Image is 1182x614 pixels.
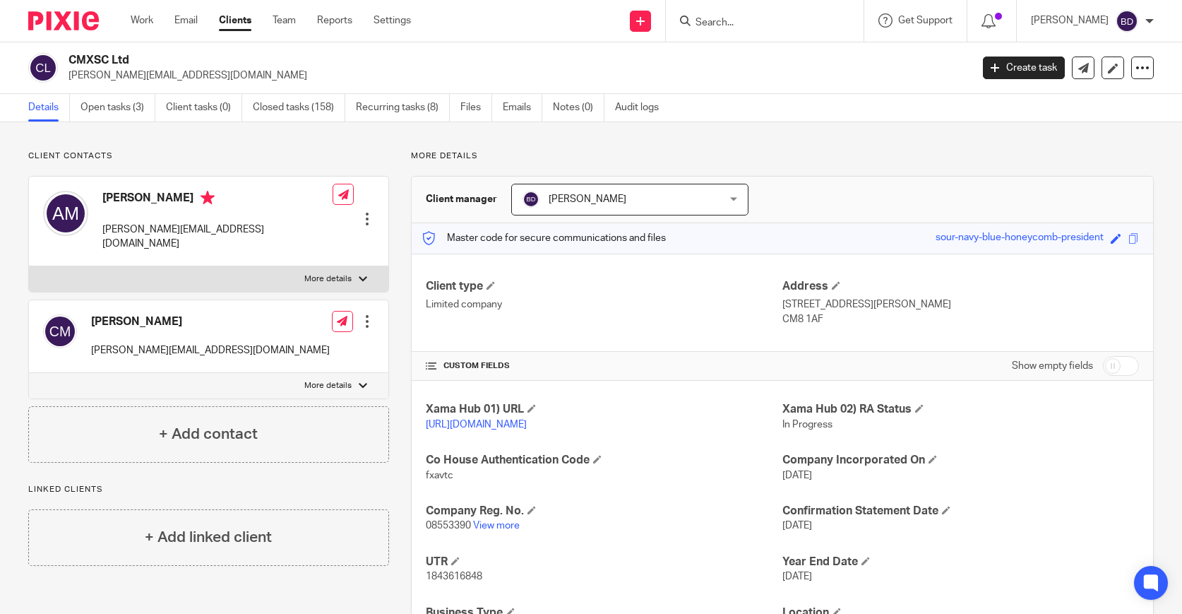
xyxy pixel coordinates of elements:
a: Notes (0) [553,94,604,122]
p: [PERSON_NAME] [1031,13,1109,28]
h2: CMXSC Ltd [68,53,783,68]
span: In Progress [782,420,832,430]
a: Client tasks (0) [166,94,242,122]
h4: Xama Hub 01) URL [426,402,782,417]
h4: Company Incorporated On [782,453,1139,468]
img: svg%3E [28,53,58,83]
a: Files [460,94,492,122]
span: 08553390 [426,521,471,531]
a: Recurring tasks (8) [356,94,450,122]
span: [PERSON_NAME] [549,194,626,204]
img: Pixie [28,11,99,30]
a: Audit logs [615,94,669,122]
h4: UTR [426,555,782,569]
a: Settings [374,13,411,28]
h4: Confirmation Statement Date [782,504,1139,519]
img: svg%3E [1116,10,1138,33]
span: fxavtc [426,471,453,480]
h4: + Add contact [159,423,258,445]
h4: Co House Authentication Code [426,453,782,468]
p: [PERSON_NAME][EMAIL_ADDRESS][DOMAIN_NAME] [91,343,330,358]
p: Master code for secure communications and files [422,231,666,245]
p: [STREET_ADDRESS][PERSON_NAME] [782,297,1139,312]
span: 1843616848 [426,572,482,581]
p: [PERSON_NAME][EMAIL_ADDRESS][DOMAIN_NAME] [68,69,962,83]
h4: [PERSON_NAME] [91,314,330,329]
a: [URL][DOMAIN_NAME] [426,420,527,430]
p: More details [304,273,352,285]
p: Linked clients [28,484,389,495]
a: Create task [983,57,1065,79]
a: Work [131,13,153,28]
h4: Year End Date [782,555,1139,569]
img: svg%3E [43,314,77,348]
img: svg%3E [523,191,539,208]
p: CM8 1AF [782,312,1139,326]
h4: Address [782,279,1139,294]
a: View more [473,521,520,531]
i: Primary [201,191,215,205]
h3: Client manager [426,192,497,206]
a: Emails [503,94,542,122]
p: [PERSON_NAME][EMAIL_ADDRESS][DOMAIN_NAME] [102,223,333,252]
span: [DATE] [782,572,812,581]
span: [DATE] [782,521,812,531]
p: More details [411,150,1154,162]
span: [DATE] [782,471,812,480]
h4: Xama Hub 02) RA Status [782,402,1139,417]
a: Clients [219,13,251,28]
h4: [PERSON_NAME] [102,191,333,208]
label: Show empty fields [1012,359,1093,373]
p: Limited company [426,297,782,312]
h4: CUSTOM FIELDS [426,360,782,372]
img: svg%3E [43,191,88,236]
a: Team [273,13,296,28]
span: Get Support [898,16,953,25]
a: Details [28,94,70,122]
a: Reports [317,13,352,28]
h4: + Add linked client [145,526,272,548]
input: Search [694,17,821,30]
h4: Company Reg. No. [426,504,782,519]
p: More details [304,380,352,391]
a: Closed tasks (158) [253,94,345,122]
h4: Client type [426,279,782,294]
div: sour-navy-blue-honeycomb-president [936,230,1104,247]
p: Client contacts [28,150,389,162]
a: Email [174,13,198,28]
a: Open tasks (3) [80,94,155,122]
